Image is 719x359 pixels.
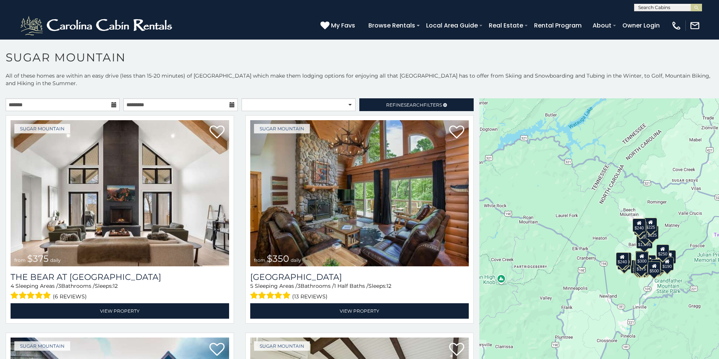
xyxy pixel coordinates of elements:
div: $240 [633,218,646,232]
div: $190 [635,251,648,264]
span: 3 [297,283,300,289]
img: Grouse Moor Lodge [250,120,469,266]
a: Local Area Guide [422,19,482,32]
h3: The Bear At Sugar Mountain [11,272,229,282]
span: daily [50,257,61,263]
a: The Bear At [GEOGRAPHIC_DATA] [11,272,229,282]
div: $190 [661,257,674,270]
a: Browse Rentals [365,19,419,32]
div: $125 [646,226,659,239]
img: phone-regular-white.png [671,20,682,31]
div: $300 [636,252,648,265]
a: View Property [250,303,469,319]
span: from [254,257,265,263]
span: 4 [11,283,14,289]
a: Add to favorites [209,342,225,358]
div: Sleeping Areas / Bathrooms / Sleeps: [250,282,469,301]
span: $375 [27,253,49,264]
a: Sugar Mountain [254,341,310,351]
a: Sugar Mountain [14,341,70,351]
h3: Grouse Moor Lodge [250,272,469,282]
a: Real Estate [485,19,527,32]
span: $350 [267,253,289,264]
img: White-1-2.png [19,14,176,37]
div: $200 [643,255,656,269]
a: View Property [11,303,229,319]
div: $175 [635,260,648,273]
div: $1,095 [636,235,653,249]
div: $500 [648,261,660,275]
span: My Favs [331,21,355,30]
div: $155 [634,260,647,274]
span: 12 [113,283,118,289]
img: The Bear At Sugar Mountain [11,120,229,266]
a: Grouse Moor Lodge from $350 daily [250,120,469,266]
div: $240 [616,252,629,266]
a: Owner Login [619,19,664,32]
span: 1 Half Baths / [334,283,368,289]
span: Refine Filters [386,102,442,108]
span: from [14,257,26,263]
div: $155 [663,250,676,264]
div: Sleeping Areas / Bathrooms / Sleeps: [11,282,229,301]
a: Sugar Mountain [14,124,70,133]
span: (6 reviews) [53,292,87,301]
span: Search [404,102,423,108]
a: Add to favorites [449,342,464,358]
span: 5 [250,283,253,289]
a: [GEOGRAPHIC_DATA] [250,272,469,282]
span: daily [291,257,301,263]
span: 12 [386,283,391,289]
a: Add to favorites [209,125,225,141]
a: The Bear At Sugar Mountain from $375 daily [11,120,229,266]
div: $250 [656,244,669,258]
a: RefineSearchFilters [359,98,473,111]
div: $195 [651,259,664,273]
img: mail-regular-white.png [690,20,700,31]
span: 3 [58,283,61,289]
a: Rental Program [530,19,585,32]
span: (13 reviews) [292,292,328,301]
div: $225 [644,218,657,231]
a: Sugar Mountain [254,124,310,133]
a: About [589,19,615,32]
a: My Favs [320,21,357,31]
a: Add to favorites [449,125,464,141]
